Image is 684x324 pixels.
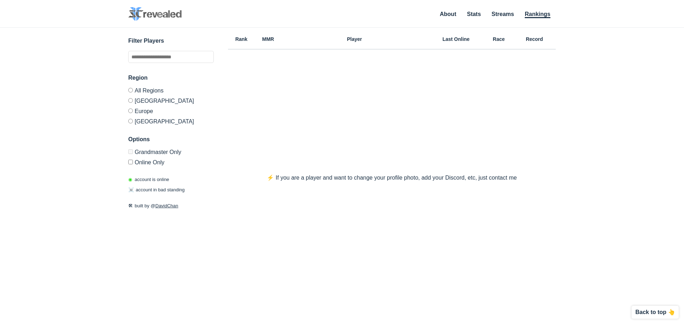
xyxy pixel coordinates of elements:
[128,157,214,165] label: Only show accounts currently laddering
[635,309,675,315] p: Back to top 👆
[128,203,133,208] span: 🛠
[128,186,185,193] p: account in bad standing
[427,37,484,42] h6: Last Online
[484,37,513,42] h6: Race
[128,88,133,92] input: All Regions
[253,174,531,182] p: ⚡️ If you are a player and want to change your profile photo, add your Discord, etc, just contact me
[128,187,134,192] span: ☠️
[128,177,132,182] span: ◉
[255,37,281,42] h6: MMR
[128,176,169,183] p: account is online
[128,108,133,113] input: Europe
[128,37,214,45] h3: Filter Players
[228,37,255,42] h6: Rank
[128,74,214,82] h3: Region
[128,88,214,95] label: All Regions
[128,106,214,116] label: Europe
[128,98,133,103] input: [GEOGRAPHIC_DATA]
[128,7,182,21] img: SC2 Revealed
[128,160,133,164] input: Online Only
[128,116,214,124] label: [GEOGRAPHIC_DATA]
[440,11,456,17] a: About
[128,135,214,144] h3: Options
[128,149,214,157] label: Only Show accounts currently in Grandmaster
[128,119,133,123] input: [GEOGRAPHIC_DATA]
[128,95,214,106] label: [GEOGRAPHIC_DATA]
[155,203,178,208] a: DavidChan
[467,11,481,17] a: Stats
[492,11,514,17] a: Streams
[281,37,427,42] h6: Player
[513,37,556,42] h6: Record
[128,149,133,154] input: Grandmaster Only
[525,11,550,18] a: Rankings
[128,202,214,209] p: built by @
